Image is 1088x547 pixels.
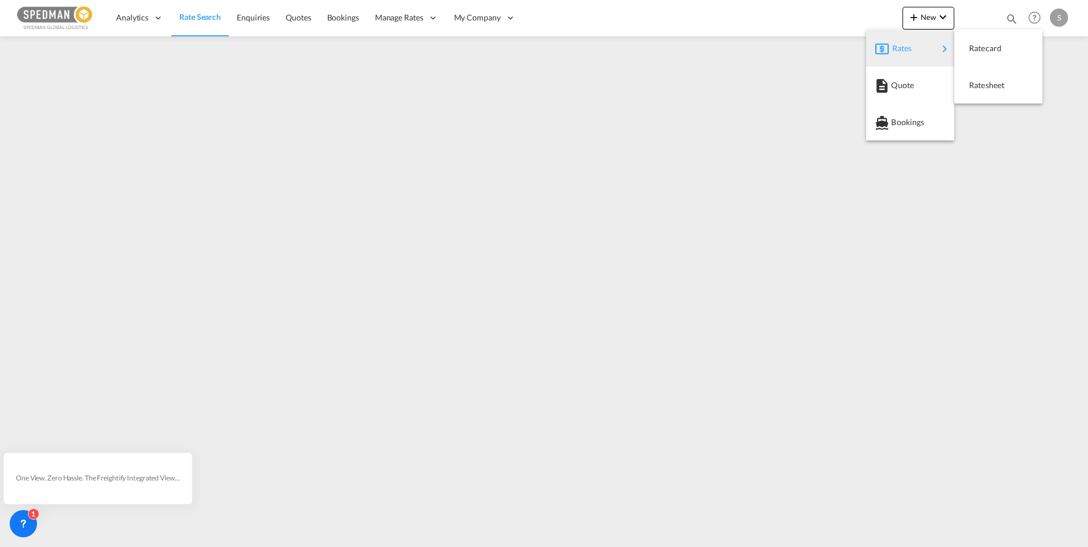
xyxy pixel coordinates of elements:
[938,42,951,56] md-icon: icon-chevron-right
[892,37,906,60] span: Rates
[891,74,904,97] span: Quote
[866,67,954,103] button: Quote
[866,103,954,140] button: Bookings
[891,111,904,134] span: Bookings
[875,71,945,100] div: Quote
[875,108,945,136] div: Bookings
